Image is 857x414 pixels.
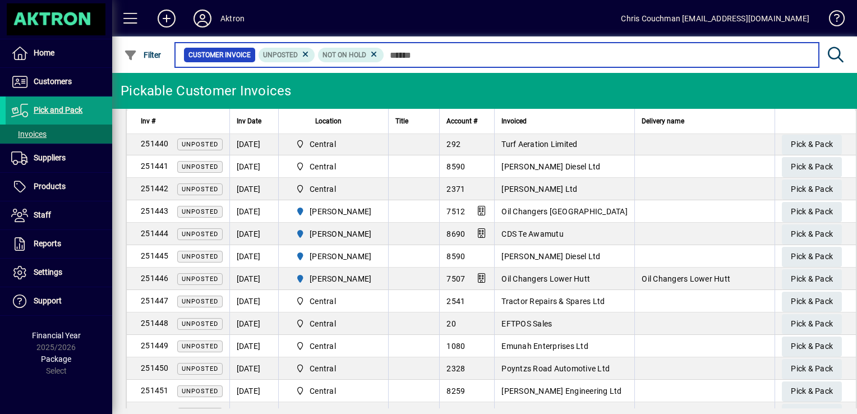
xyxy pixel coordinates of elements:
[782,292,842,312] button: Pick & Pack
[141,364,169,372] span: 251450
[310,318,336,329] span: Central
[121,45,164,65] button: Filter
[782,135,842,155] button: Pick & Pack
[791,203,833,221] span: Pick & Pack
[310,206,371,217] span: [PERSON_NAME]
[141,139,169,148] span: 251440
[34,77,72,86] span: Customers
[34,182,66,191] span: Products
[791,158,833,176] span: Pick & Pack
[6,201,112,229] a: Staff
[182,141,218,148] span: Unposted
[6,144,112,172] a: Suppliers
[446,297,465,306] span: 2541
[141,341,169,350] span: 251449
[229,290,278,312] td: [DATE]
[782,202,842,222] button: Pick & Pack
[182,231,218,238] span: Unposted
[229,155,278,178] td: [DATE]
[291,227,376,241] span: HAMILTON
[237,115,261,127] span: Inv Date
[642,115,684,127] span: Delivery name
[782,269,842,289] button: Pick & Pack
[141,162,169,171] span: 251441
[782,157,842,177] button: Pick & Pack
[782,314,842,334] button: Pick & Pack
[6,125,112,144] a: Invoices
[182,388,218,395] span: Unposted
[34,239,61,248] span: Reports
[229,357,278,380] td: [DATE]
[395,115,408,127] span: Title
[501,274,590,283] span: Oil Changers Lower Hutt
[229,133,278,155] td: [DATE]
[182,163,218,171] span: Unposted
[182,320,218,328] span: Unposted
[229,268,278,290] td: [DATE]
[782,180,842,200] button: Pick & Pack
[291,137,376,151] span: Central
[446,207,465,216] span: 7512
[11,130,47,139] span: Invoices
[782,359,842,379] button: Pick & Pack
[782,337,842,357] button: Pick & Pack
[141,115,155,127] span: Inv #
[446,162,465,171] span: 8590
[141,319,169,328] span: 251448
[501,342,588,351] span: Emunah Enterprises Ltd
[229,223,278,245] td: [DATE]
[6,287,112,315] a: Support
[291,317,376,330] span: Central
[791,270,833,288] span: Pick & Pack
[501,297,605,306] span: Tractor Repairs & Spares Ltd
[446,252,465,261] span: 8590
[791,382,833,401] span: Pick & Pack
[310,363,336,374] span: Central
[263,51,298,59] span: Unposted
[124,50,162,59] span: Filter
[291,160,376,173] span: Central
[34,105,82,114] span: Pick and Pack
[791,180,833,199] span: Pick & Pack
[791,292,833,311] span: Pick & Pack
[34,268,62,277] span: Settings
[182,208,218,215] span: Unposted
[229,335,278,357] td: [DATE]
[141,274,169,283] span: 251446
[501,319,552,328] span: EFTPOS Sales
[220,10,245,27] div: Aktron
[182,365,218,372] span: Unposted
[141,184,169,193] span: 251442
[291,339,376,353] span: Central
[791,337,833,356] span: Pick & Pack
[501,185,577,194] span: [PERSON_NAME] Ltd
[782,247,842,267] button: Pick & Pack
[121,82,292,100] div: Pickable Customer Invoices
[501,115,527,127] span: Invoiced
[229,312,278,335] td: [DATE]
[446,185,465,194] span: 2371
[141,229,169,238] span: 251444
[322,51,366,59] span: Not On Hold
[310,228,371,240] span: [PERSON_NAME]
[34,210,51,219] span: Staff
[310,161,336,172] span: Central
[6,173,112,201] a: Products
[285,115,382,127] div: Location
[229,245,278,268] td: [DATE]
[395,115,432,127] div: Title
[446,319,456,328] span: 20
[291,272,376,286] span: HAMILTON
[310,296,336,307] span: Central
[6,230,112,258] a: Reports
[141,115,223,127] div: Inv #
[501,115,628,127] div: Invoiced
[310,183,336,195] span: Central
[182,298,218,305] span: Unposted
[141,296,169,305] span: 251447
[642,274,730,283] span: Oil Changers Lower Hutt
[6,39,112,67] a: Home
[291,384,376,398] span: Central
[446,115,487,127] div: Account #
[501,252,600,261] span: [PERSON_NAME] Diesel Ltd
